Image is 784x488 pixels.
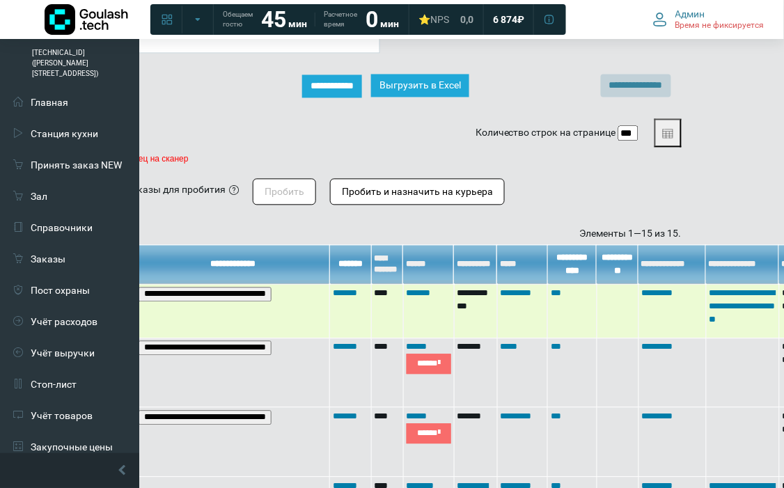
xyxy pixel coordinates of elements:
[80,155,682,164] p: Поместите палец на сканер
[460,13,473,26] span: 0,0
[214,7,407,32] a: Обещаем гостю 45 мин Расчетное время 0 мин
[330,179,505,205] button: Пробить и назначить на курьера
[371,74,469,97] button: Выгрузить в Excel
[223,10,253,29] span: Обещаем гостю
[380,18,399,29] span: мин
[288,18,307,29] span: мин
[485,7,533,32] a: 6 874 ₽
[476,126,616,141] label: Количество строк на странице
[430,14,449,25] span: NPS
[253,179,316,205] button: Пробить
[517,13,524,26] span: ₽
[645,5,773,34] button: Админ Время не фиксируется
[324,10,357,29] span: Расчетное время
[675,20,765,31] span: Время не фиксируется
[410,7,482,32] a: ⭐NPS 0,0
[261,6,286,33] strong: 45
[80,227,682,242] div: Элементы 1—15 из 15.
[418,13,449,26] div: ⭐
[80,183,226,198] div: Выберите заказы для пробития
[675,8,705,20] span: Админ
[45,4,128,35] img: Логотип компании Goulash.tech
[493,13,517,26] span: 6 874
[366,6,378,33] strong: 0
